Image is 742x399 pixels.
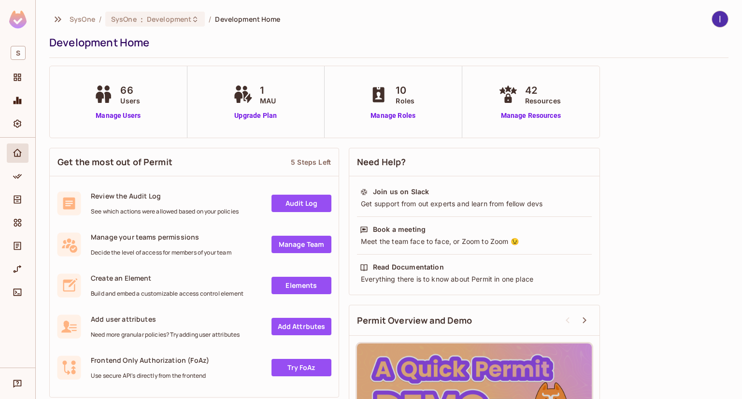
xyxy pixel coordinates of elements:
[360,274,589,284] div: Everything there is to know about Permit in one place
[91,273,243,283] span: Create an Element
[111,14,137,24] span: SysOne
[9,11,27,28] img: SReyMgAAAABJRU5ErkJggg==
[7,190,29,209] div: Directory
[91,232,231,242] span: Manage your teams permissions
[271,195,331,212] a: Audit Log
[291,157,331,167] div: 5 Steps Left
[7,283,29,302] div: Connect
[7,236,29,256] div: Audit Log
[357,314,472,327] span: Permit Overview and Demo
[57,156,172,168] span: Get the most out of Permit
[91,331,240,339] span: Need more granular policies? Try adding user attributes
[209,14,211,24] li: /
[7,167,29,186] div: Policy
[271,277,331,294] a: Elements
[7,114,29,133] div: Settings
[91,372,209,380] span: Use secure API's directly from the frontend
[91,191,239,200] span: Review the Audit Log
[120,83,140,98] span: 66
[357,156,406,168] span: Need Help?
[215,14,280,24] span: Development Home
[360,199,589,209] div: Get support from out experts and learn from fellow devs
[140,15,143,23] span: :
[49,35,724,50] div: Development Home
[7,42,29,64] div: Workspace: SysOne
[11,46,26,60] span: S
[360,237,589,246] div: Meet the team face to face, or Zoom to Zoom 😉
[91,356,209,365] span: Frontend Only Authorization (FoAz)
[99,14,101,24] li: /
[271,318,331,335] a: Add Attrbutes
[396,96,414,106] span: Roles
[91,208,239,215] span: See which actions were allowed based on your policies
[91,249,231,256] span: Decide the level of access for members of your team
[260,83,276,98] span: 1
[7,68,29,87] div: Projects
[7,259,29,279] div: URL Mapping
[396,83,414,98] span: 10
[712,11,728,27] img: lâm kiều
[70,14,95,24] span: the active workspace
[91,290,243,298] span: Build and embed a customizable access control element
[7,91,29,110] div: Monitoring
[373,225,426,234] div: Book a meeting
[271,236,331,253] a: Manage Team
[525,96,561,106] span: Resources
[260,96,276,106] span: MAU
[231,111,281,121] a: Upgrade Plan
[367,111,419,121] a: Manage Roles
[271,359,331,376] a: Try FoAz
[91,314,240,324] span: Add user attributes
[496,111,566,121] a: Manage Resources
[91,111,145,121] a: Manage Users
[525,83,561,98] span: 42
[120,96,140,106] span: Users
[7,143,29,163] div: Home
[373,262,444,272] div: Read Documentation
[147,14,191,24] span: Development
[373,187,429,197] div: Join us on Slack
[7,213,29,232] div: Elements
[7,374,29,393] div: Help & Updates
